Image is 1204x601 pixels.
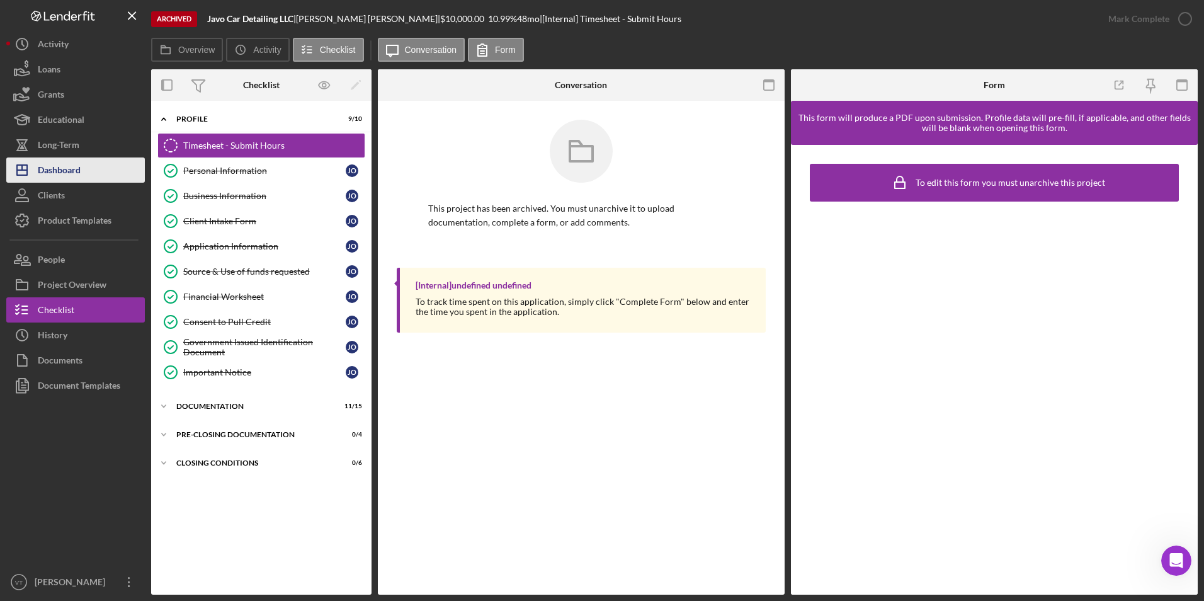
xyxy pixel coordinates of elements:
[378,5,402,29] button: Collapse window
[339,459,362,467] div: 0 / 6
[916,178,1105,188] div: To edit this form you must unarchive this project
[38,57,60,85] div: Loans
[157,133,365,158] a: Timesheet - Submit Hours
[183,292,346,302] div: Financial Worksheet
[207,14,296,24] div: |
[226,38,289,62] button: Activity
[207,458,225,483] span: 😐
[183,337,346,357] div: Government Issued Identification Document
[157,158,365,183] a: Personal InformationJO
[38,247,65,275] div: People
[1161,546,1191,576] iframe: Intercom live chat
[38,297,74,326] div: Checklist
[38,31,69,60] div: Activity
[183,266,346,277] div: Source & Use of funds requested
[797,113,1191,133] div: This form will produce a PDF upon submission. Profile data will pre-fill, if applicable, and othe...
[346,265,358,278] div: J O
[176,115,331,123] div: Profile
[405,45,457,55] label: Conversation
[6,323,145,348] button: History
[157,259,365,284] a: Source & Use of funds requestedJO
[176,403,331,410] div: Documentation
[183,241,346,251] div: Application Information
[38,208,111,236] div: Product Templates
[151,11,197,27] div: Archived
[38,373,120,401] div: Document Templates
[495,45,516,55] label: Form
[15,445,418,459] div: Did this answer your question?
[346,366,358,379] div: J O
[320,45,356,55] label: Checklist
[253,45,281,55] label: Activity
[468,38,524,62] button: Form
[178,45,215,55] label: Overview
[6,82,145,107] button: Grants
[402,5,425,28] div: Close
[157,183,365,209] a: Business InformationJO
[38,157,81,186] div: Dashboard
[176,431,331,438] div: Pre-Closing Documentation
[200,458,233,483] span: neutral face reaction
[6,247,145,272] button: People
[38,107,84,135] div: Educational
[157,284,365,309] a: Financial WorksheetJO
[233,458,266,483] span: smiley reaction
[6,157,145,183] button: Dashboard
[296,14,440,24] div: [PERSON_NAME] [PERSON_NAME] |
[38,348,82,376] div: Documents
[6,272,145,297] a: Project Overview
[151,38,223,62] button: Overview
[15,579,23,586] text: VT
[183,317,346,327] div: Consent to Pull Credit
[346,164,358,177] div: J O
[6,107,145,132] button: Educational
[346,190,358,202] div: J O
[346,341,358,353] div: J O
[346,316,358,328] div: J O
[6,57,145,82] button: Loans
[517,14,540,24] div: 48 mo
[183,216,346,226] div: Client Intake Form
[346,290,358,303] div: J O
[157,309,365,335] a: Consent to Pull CreditJO
[174,458,193,483] span: 😞
[38,132,79,161] div: Long-Term
[176,459,331,467] div: Closing Conditions
[6,297,145,323] button: Checklist
[488,14,517,24] div: 10.99 %
[440,14,488,24] div: $10,000.00
[6,183,145,208] a: Clients
[428,202,734,230] p: This project has been archived. You must unarchive it to upload documentation, complete a form, o...
[339,403,362,410] div: 11 / 15
[183,166,346,176] div: Personal Information
[157,209,365,234] a: Client Intake FormJO
[240,458,258,483] span: 😃
[984,80,1005,90] div: Form
[6,31,145,57] button: Activity
[38,82,64,110] div: Grants
[38,272,106,300] div: Project Overview
[1108,6,1169,31] div: Mark Complete
[6,132,145,157] button: Long-Term
[555,80,607,90] div: Conversation
[416,297,753,317] div: To track time spent on this application, simply click "Complete Form" below and enter the time yo...
[378,38,465,62] button: Conversation
[6,208,145,233] button: Product Templates
[38,183,65,211] div: Clients
[38,323,67,351] div: History
[6,570,145,595] button: VT[PERSON_NAME]
[540,14,681,24] div: | [Internal] Timesheet - Submit Hours
[293,38,364,62] button: Checklist
[346,240,358,253] div: J O
[6,348,145,373] button: Documents
[157,335,365,360] a: Government Issued Identification DocumentJO
[183,367,346,377] div: Important Notice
